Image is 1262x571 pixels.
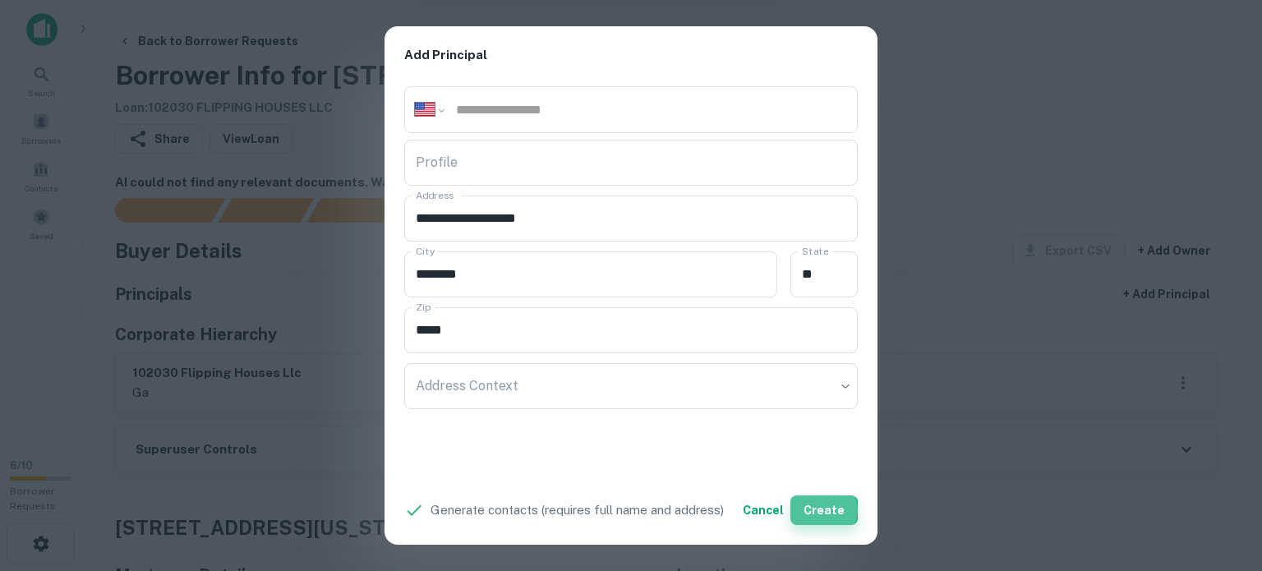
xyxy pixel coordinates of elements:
[802,244,828,258] label: State
[1180,440,1262,518] iframe: Chat Widget
[404,363,858,409] div: ​
[385,26,877,85] h2: Add Principal
[416,244,435,258] label: City
[431,500,724,520] p: Generate contacts (requires full name and address)
[416,300,431,314] label: Zip
[736,495,790,525] button: Cancel
[416,188,454,202] label: Address
[790,495,858,525] button: Create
